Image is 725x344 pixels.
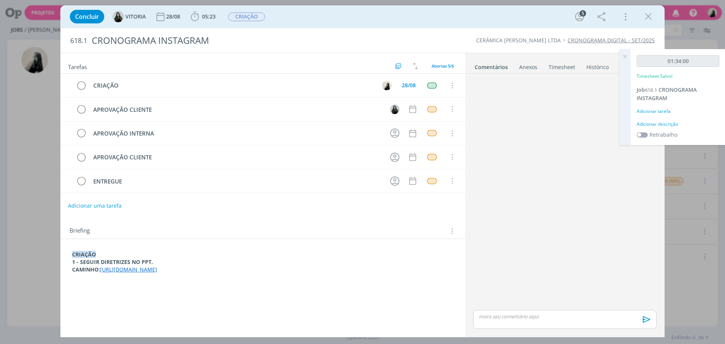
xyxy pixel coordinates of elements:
[69,226,90,236] span: Briefing
[228,12,265,22] button: CRIAÇÃO
[474,60,508,71] a: Comentários
[72,258,153,265] strong: 1 - SEGUIR DIRETRIZES NO PPT.
[60,5,665,337] div: dialog
[70,37,87,45] span: 618.1
[574,11,586,23] button: 5
[637,121,719,128] div: Adicionar descrição
[189,11,217,23] button: 05:23
[637,86,697,102] a: Job618.1CRONOGRAMA INSTAGRAM
[75,14,99,20] span: Concluir
[72,251,96,258] strong: CRIAÇÃO
[649,131,677,139] label: Retrabalho
[402,83,416,88] div: 28/08
[202,13,216,20] span: 05:23
[113,11,146,22] button: VVITORIA
[413,63,418,69] img: arrow-down-up.svg
[125,14,146,19] span: VITORIA
[90,81,375,90] div: CRIAÇÃO
[113,11,124,22] img: V
[432,63,454,69] span: Abertas 5/6
[90,177,383,186] div: ENTREGUE
[68,62,87,71] span: Tarefas
[637,108,719,115] div: Adicionar tarefa
[390,105,400,114] img: V
[476,37,561,44] a: CERÂMICA [PERSON_NAME] LTDA
[548,60,575,71] a: Timesheet
[100,266,157,273] a: [URL][DOMAIN_NAME]
[89,31,408,50] div: CRONOGRAMA INSTAGRAM
[228,12,265,21] span: CRIAÇÃO
[90,153,383,162] div: APROVAÇÃO CLIENTE
[68,199,122,213] button: Adicionar uma tarefa
[586,60,609,71] a: Histórico
[645,86,657,93] span: 618.1
[381,80,392,91] button: R
[568,37,655,44] a: CRONOGRAMA DIGITAL - SET/2025
[519,63,537,71] div: Anexos
[70,10,104,23] button: Concluir
[637,86,697,102] span: CRONOGRAMA INSTAGRAM
[580,10,586,17] div: 5
[90,105,383,114] div: APROVAÇÃO CLIENTE
[382,81,392,90] img: R
[90,129,383,138] div: APROVAÇÃO INTERNA
[166,14,182,19] div: 28/08
[72,266,100,273] strong: CAMINHO:
[637,73,673,80] p: Timesheet Salvo!
[389,103,400,115] button: V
